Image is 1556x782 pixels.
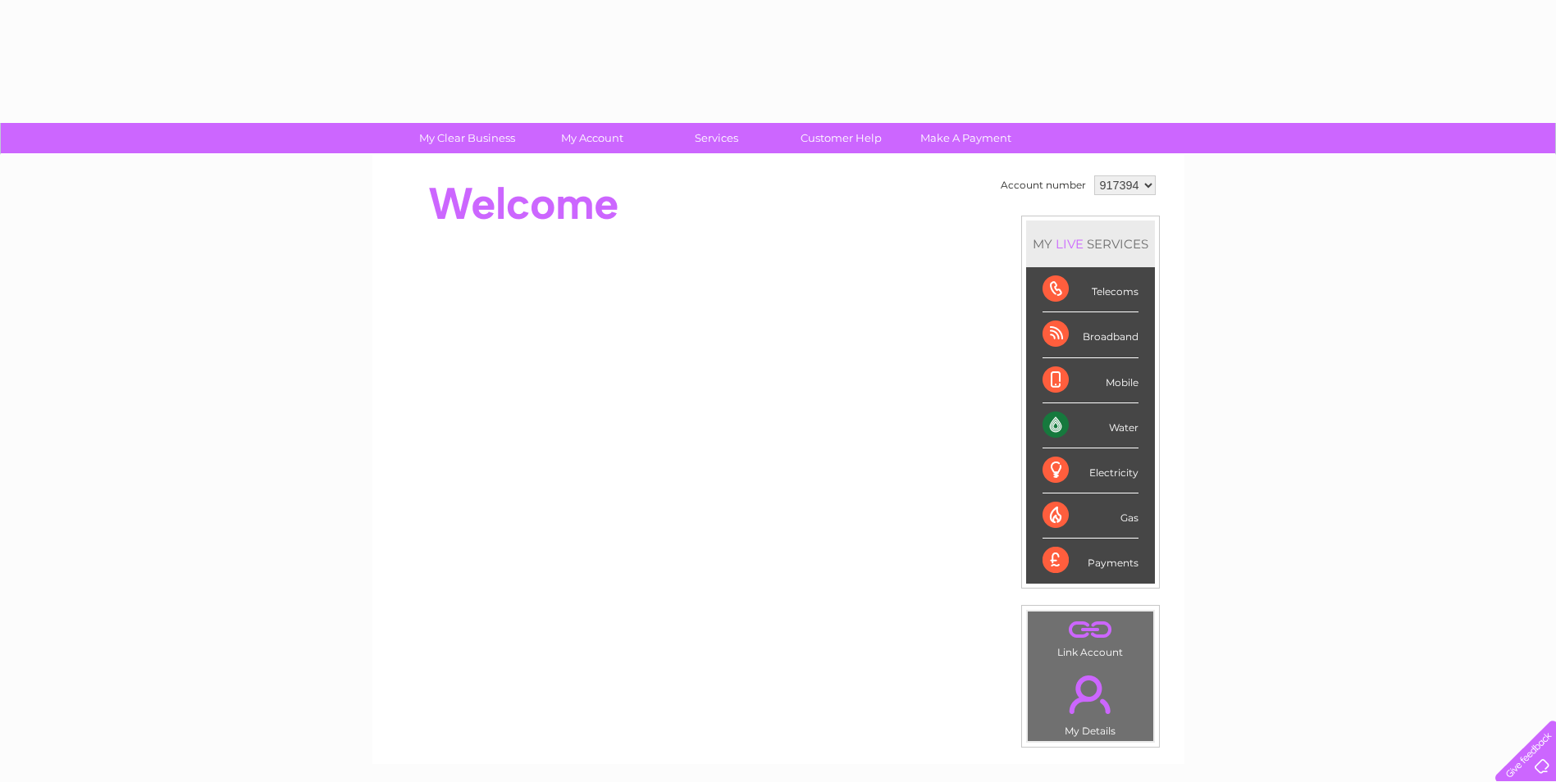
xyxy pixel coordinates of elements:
td: Link Account [1027,611,1154,662]
a: Customer Help [773,123,909,153]
a: My Account [524,123,659,153]
a: . [1032,616,1149,644]
div: MY SERVICES [1026,221,1155,267]
td: Account number [997,171,1090,199]
div: Payments [1043,539,1138,583]
div: Water [1043,403,1138,448]
div: Gas [1043,493,1138,539]
a: My Clear Business [399,123,535,153]
a: Services [649,123,784,153]
div: LIVE [1052,236,1087,252]
div: Telecoms [1043,267,1138,312]
div: Electricity [1043,448,1138,493]
a: Make A Payment [898,123,1034,153]
td: My Details [1027,662,1154,742]
div: Broadband [1043,312,1138,357]
div: Mobile [1043,358,1138,403]
a: . [1032,666,1149,723]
